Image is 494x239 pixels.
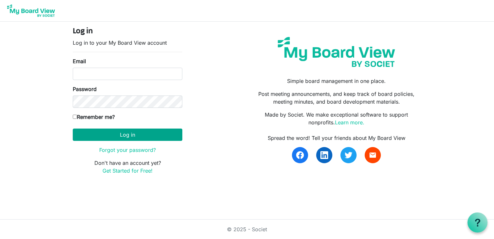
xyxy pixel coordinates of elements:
img: linkedin.svg [320,151,328,159]
input: Remember me? [73,115,77,119]
label: Password [73,85,97,93]
p: Log in to your My Board View account [73,39,182,47]
img: facebook.svg [296,151,304,159]
img: my-board-view-societ.svg [273,32,400,72]
a: Learn more. [335,119,364,126]
label: Email [73,57,86,65]
a: Forgot your password? [99,147,156,153]
a: email [365,147,381,163]
p: Don't have an account yet? [73,159,182,175]
p: Made by Societ. We make exceptional software to support nonprofits. [252,111,421,126]
span: email [369,151,377,159]
p: Simple board management in one place. [252,77,421,85]
label: Remember me? [73,113,115,121]
img: twitter.svg [345,151,352,159]
a: © 2025 - Societ [227,226,267,233]
button: Log in [73,129,182,141]
img: My Board View Logo [5,3,57,19]
p: Post meeting announcements, and keep track of board policies, meeting minutes, and board developm... [252,90,421,106]
div: Spread the word! Tell your friends about My Board View [252,134,421,142]
a: Get Started for Free! [102,167,153,174]
h4: Log in [73,27,182,36]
